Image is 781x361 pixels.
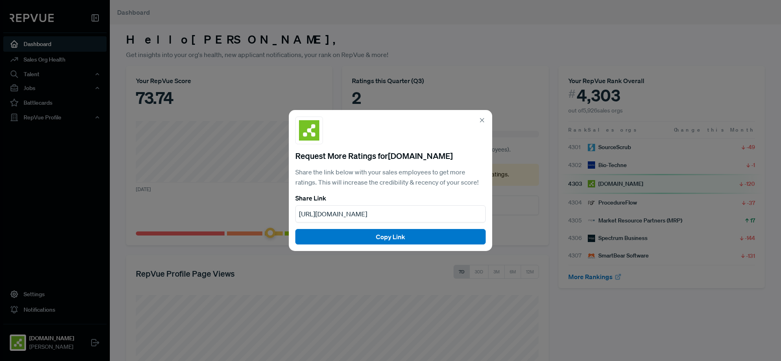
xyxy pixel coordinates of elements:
[295,229,486,244] button: Copy Link
[295,151,486,161] h5: Request More Ratings for [DOMAIN_NAME]
[295,167,486,188] p: Share the link below with your sales employees to get more ratings. This will increase the credib...
[295,194,486,202] h6: Share Link
[299,210,367,218] span: [URL][DOMAIN_NAME]
[299,120,319,141] img: Kontakt.io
